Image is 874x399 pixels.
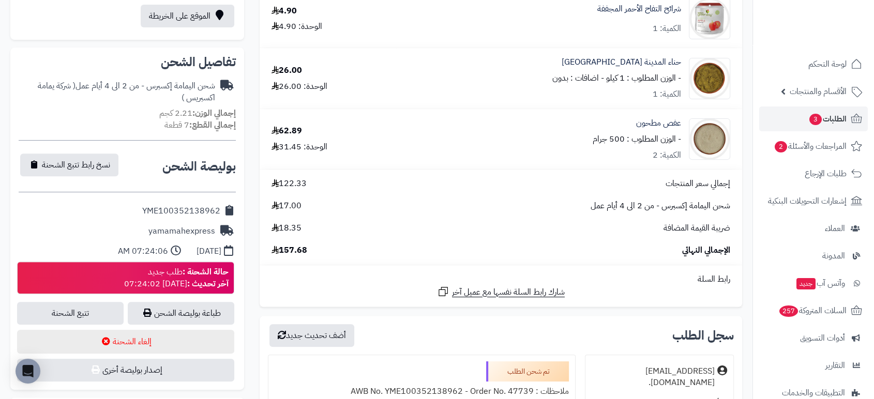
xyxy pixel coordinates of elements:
span: ( شركة يمامة اكسبريس ) [38,80,215,104]
button: نسخ رابط تتبع الشحنة [20,154,118,176]
div: الوحدة: 4.90 [272,21,322,33]
span: الطلبات [808,112,847,126]
a: المدونة [759,243,868,268]
div: رابط السلة [264,273,738,285]
button: إصدار بوليصة أخرى [17,359,234,381]
span: شارك رابط السلة نفسها مع عميل آخر [452,286,565,298]
div: شحن اليمامة إكسبرس - من 2 الى 4 أيام عمل [19,80,215,104]
a: التقارير [759,353,868,378]
a: تتبع الشحنة [17,302,124,325]
span: وآتس آب [795,276,845,290]
strong: آخر تحديث : [187,278,229,290]
button: أضف تحديث جديد [269,324,354,347]
div: YME100352138962 [142,205,220,217]
a: المراجعات والأسئلة2 [759,134,868,159]
span: السلات المتروكة [778,303,847,318]
div: 26.00 [272,65,302,76]
div: 07:24:06 AM [118,245,168,257]
span: الإجمالي النهائي [682,244,730,256]
a: عفص مطحون [636,117,681,129]
div: الوحدة: 26.00 [272,81,327,93]
div: [DATE] [197,245,221,257]
strong: حالة الشحنة : [183,266,229,278]
span: 17.00 [272,200,302,212]
a: الموقع على الخريطة [141,5,234,27]
div: yamamahexpress [148,225,215,237]
span: جديد [796,278,816,289]
a: إشعارات التحويلات البنكية [759,189,868,213]
a: لوحة التحكم [759,52,868,76]
a: أدوات التسويق [759,326,868,350]
a: حناء المدينة [GEOGRAPHIC_DATA] [562,56,681,68]
span: 122.33 [272,178,307,190]
span: العملاء [825,221,845,236]
h2: بوليصة الشحن [162,160,236,173]
small: 7 قطعة [164,119,236,131]
div: [EMAIL_ADDRESS][DOMAIN_NAME]. [592,365,715,389]
span: لوحة التحكم [808,57,847,71]
span: الأقسام والمنتجات [790,84,847,99]
a: طلبات الإرجاع [759,161,868,186]
small: - الوزن المطلوب : 1 كيلو [606,72,681,84]
a: شارك رابط السلة نفسها مع عميل آخر [437,285,565,298]
span: 3 [809,113,822,126]
img: 1646396179-Henna-90x90.jpg [689,58,730,99]
div: 4.90 [272,5,297,17]
span: 257 [778,305,798,317]
div: تم شحن الطلب [486,361,569,382]
span: طلبات الإرجاع [805,166,847,181]
a: شرائح التفاح الأحمر المجففة [597,3,681,15]
div: الكمية: 1 [653,23,681,35]
span: نسخ رابط تتبع الشحنة [42,159,110,171]
div: الكمية: 1 [653,88,681,100]
a: الطلبات3 [759,106,868,131]
span: 157.68 [272,244,307,256]
span: 2 [774,141,788,153]
span: أدوات التسويق [800,331,845,345]
div: الكمية: 2 [653,149,681,161]
span: إجمالي سعر المنتجات [666,178,730,190]
span: شحن اليمامة إكسبرس - من 2 الى 4 أيام عمل [591,200,730,212]
div: Open Intercom Messenger [16,359,40,383]
img: logo-2.png [804,8,864,29]
span: ضريبة القيمة المضافة [664,222,730,234]
a: السلات المتروكة257 [759,298,868,323]
strong: إجمالي الوزن: [192,107,236,119]
button: إلغاء الشحنة [17,330,234,354]
span: 18.35 [272,222,302,234]
a: العملاء [759,216,868,241]
strong: إجمالي القطع: [189,119,236,131]
h2: تفاصيل الشحن [19,56,236,68]
span: المراجعات والأسئلة [774,139,847,154]
div: الوحدة: 31.45 [272,141,327,153]
span: التقارير [825,358,845,373]
h3: سجل الطلب [672,329,734,342]
span: المدونة [822,249,845,263]
div: طلب جديد [DATE] 07:24:02 [124,266,229,290]
span: إشعارات التحويلات البنكية [768,194,847,208]
small: - اضافات : بدون [552,72,604,84]
a: طباعة بوليصة الشحن [128,302,234,325]
small: - الوزن المطلوب : 500 جرام [593,133,681,145]
a: وآتس آبجديد [759,271,868,296]
div: 62.89 [272,125,302,137]
small: 2.21 كجم [159,107,236,119]
img: 1689017092-Thuja%20Powder-90x90.jpg [689,118,730,160]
